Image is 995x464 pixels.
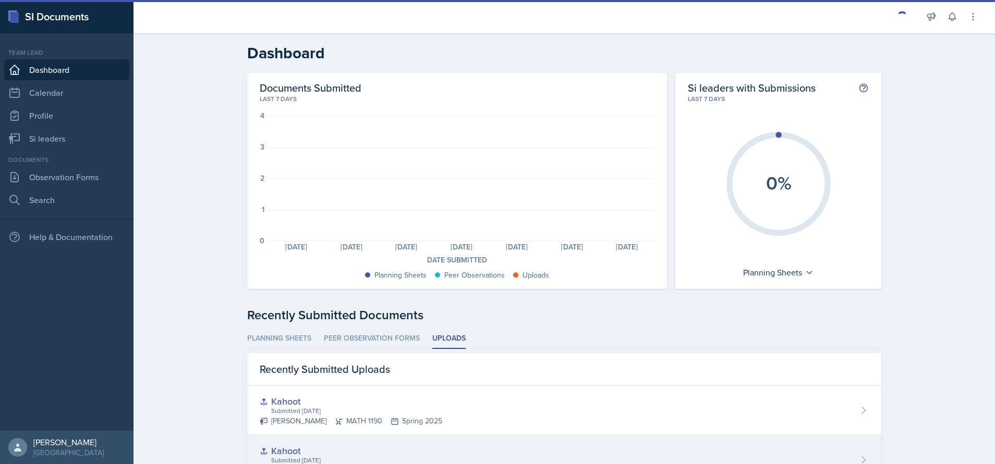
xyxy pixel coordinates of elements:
[247,386,881,435] a: Kahoot Submitted [DATE] [PERSON_NAME]MATH 1190Spring 2025
[324,243,379,250] div: [DATE]
[738,264,819,281] div: Planning Sheets
[260,94,654,104] div: Last 7 days
[260,394,442,408] div: Kahoot
[260,143,264,151] div: 3
[324,329,420,349] li: Peer Observation Forms
[600,243,655,250] div: [DATE]
[33,437,104,447] div: [PERSON_NAME]
[260,255,654,266] div: Date Submitted
[247,306,881,324] div: Recently Submitted Documents
[489,243,544,250] div: [DATE]
[544,243,600,250] div: [DATE]
[4,128,129,149] a: Si leaders
[260,416,442,427] div: [PERSON_NAME] MATH 1190 Spring 2025
[4,167,129,187] a: Observation Forms
[260,444,442,458] div: Kahoot
[4,190,129,210] a: Search
[444,270,505,281] div: Peer Observations
[4,48,129,57] div: Team lead
[4,59,129,80] a: Dashboard
[4,155,129,165] div: Documents
[688,94,869,104] div: Last 7 days
[247,329,311,349] li: Planning Sheets
[247,44,881,62] h2: Dashboard
[4,82,129,103] a: Calendar
[260,112,264,119] div: 4
[688,81,816,94] h2: Si leaders with Submissions
[269,243,324,250] div: [DATE]
[247,353,881,386] div: Recently Submitted Uploads
[379,243,434,250] div: [DATE]
[33,447,104,458] div: [GEOGRAPHIC_DATA]
[260,237,264,244] div: 0
[766,169,791,196] text: 0%
[4,227,129,247] div: Help & Documentation
[374,270,427,281] div: Planning Sheets
[4,105,129,126] a: Profile
[262,206,264,213] div: 1
[432,329,466,349] li: Uploads
[434,243,489,250] div: [DATE]
[260,81,654,94] h2: Documents Submitted
[270,406,442,416] div: Submitted [DATE]
[260,174,264,182] div: 2
[523,270,549,281] div: Uploads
